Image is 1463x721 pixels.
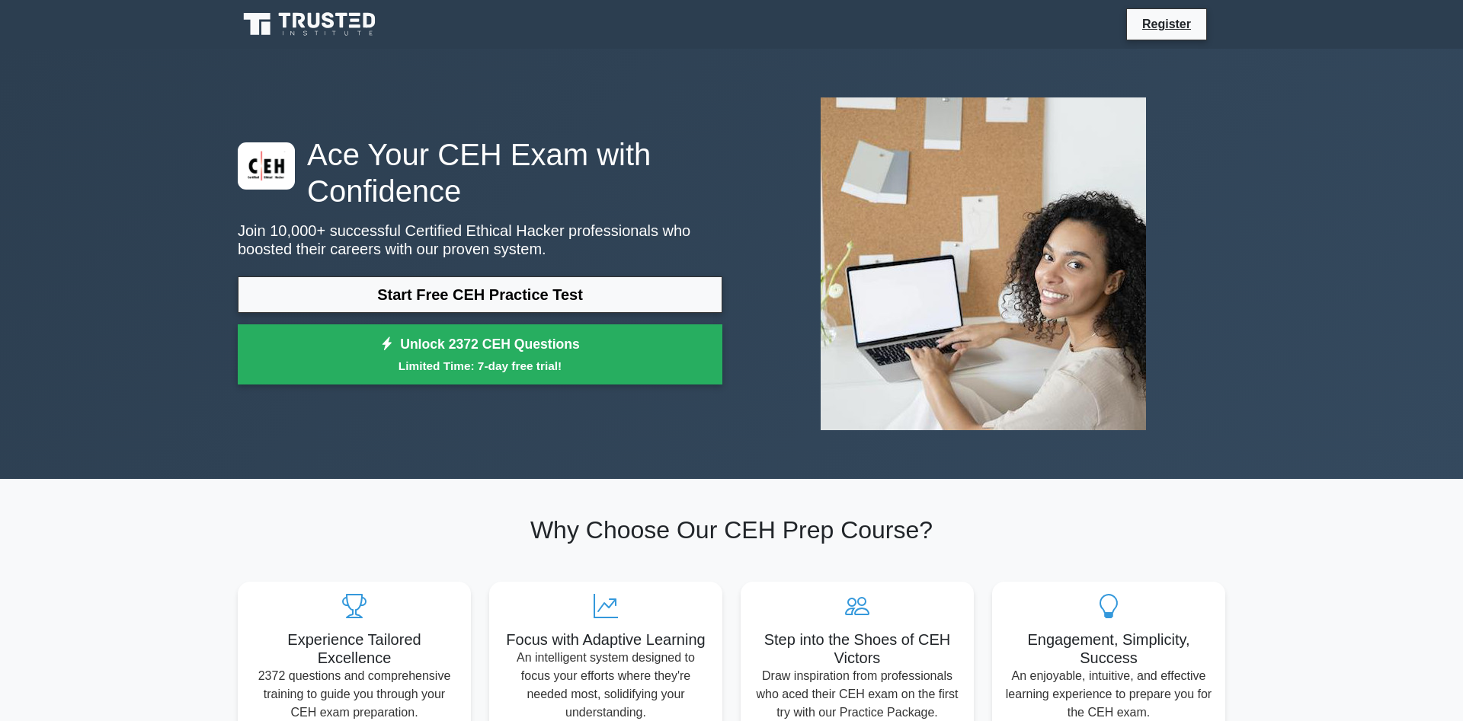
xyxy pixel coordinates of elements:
[238,324,722,385] a: Unlock 2372 CEH QuestionsLimited Time: 7-day free trial!
[501,630,710,649] h5: Focus with Adaptive Learning
[257,357,703,375] small: Limited Time: 7-day free trial!
[1004,630,1213,667] h5: Engagement, Simplicity, Success
[238,136,722,209] h1: Ace Your CEH Exam with Confidence
[1133,14,1200,33] a: Register
[238,276,722,313] a: Start Free CEH Practice Test
[238,515,1225,544] h2: Why Choose Our CEH Prep Course?
[238,222,722,258] p: Join 10,000+ successful Certified Ethical Hacker professionals who boosted their careers with our...
[753,630,962,667] h5: Step into the Shoes of CEH Victors
[250,630,459,667] h5: Experience Tailored Excellence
